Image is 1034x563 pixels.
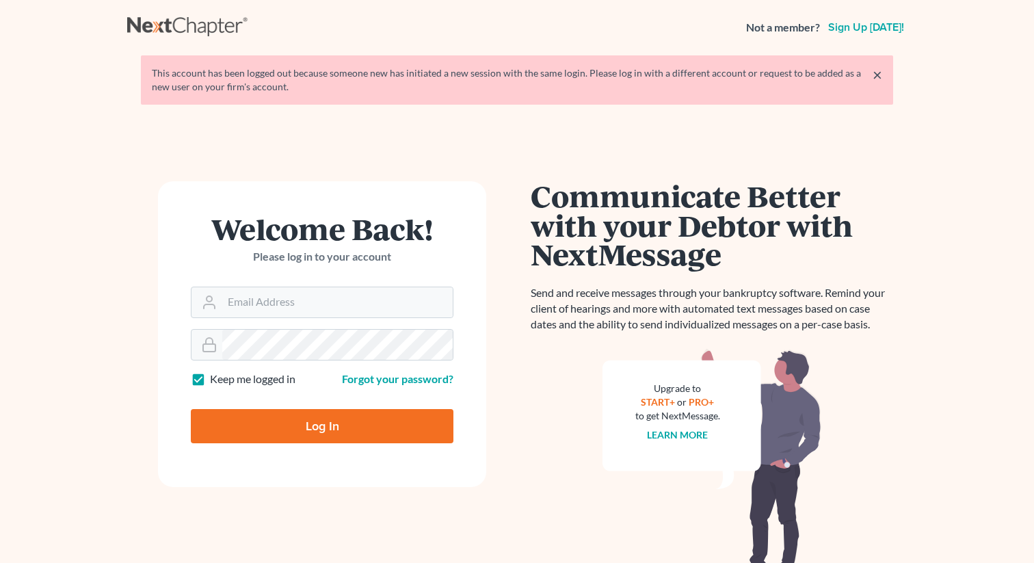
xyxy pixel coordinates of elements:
[641,396,676,408] a: START+
[678,396,687,408] span: or
[648,429,708,441] a: Learn more
[210,371,295,387] label: Keep me logged in
[191,249,453,265] p: Please log in to your account
[191,409,453,443] input: Log In
[531,285,893,332] p: Send and receive messages through your bankruptcy software. Remind your client of hearings and mo...
[746,20,820,36] strong: Not a member?
[152,66,882,94] div: This account has been logged out because someone new has initiated a new session with the same lo...
[342,372,453,385] a: Forgot your password?
[531,181,893,269] h1: Communicate Better with your Debtor with NextMessage
[635,382,720,395] div: Upgrade to
[635,409,720,423] div: to get NextMessage.
[873,66,882,83] a: ×
[191,214,453,244] h1: Welcome Back!
[689,396,715,408] a: PRO+
[222,287,453,317] input: Email Address
[825,22,907,33] a: Sign up [DATE]!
